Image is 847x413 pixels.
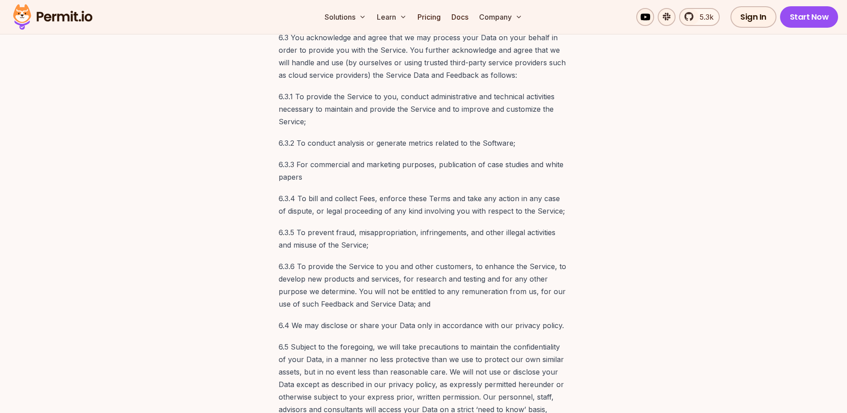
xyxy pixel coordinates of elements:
[279,158,569,183] p: 6.3.3 For commercial and marketing purposes, publication of case studies and white papers
[448,8,472,26] a: Docs
[279,260,569,310] p: 6.3.6 To provide the Service to you and other customers, to enhance the Service, to develop new p...
[279,192,569,217] p: 6.3.4 To bill and collect Fees, enforce these Terms and take any action in any case of dispute, o...
[414,8,444,26] a: Pricing
[780,6,839,28] a: Start Now
[373,8,410,26] button: Learn
[694,12,713,22] span: 5.3k
[9,2,96,32] img: Permit logo
[279,90,569,128] p: 6.3.1 To provide the Service to you, conduct administrative and technical activities necessary to...
[730,6,776,28] a: Sign In
[279,137,569,149] p: 6.3.2 To conduct analysis or generate metrics related to the Software;
[679,8,720,26] a: 5.3k
[476,8,526,26] button: Company
[279,31,569,81] p: 6.3 You acknowledge and agree that we may process your Data on your behalf in order to provide yo...
[279,226,569,251] p: 6.3.5 To prevent fraud, misappropriation, infringements, and other illegal activities and misuse ...
[279,319,569,332] p: 6.4 We may disclose or share your Data only in accordance with our privacy policy.
[321,8,370,26] button: Solutions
